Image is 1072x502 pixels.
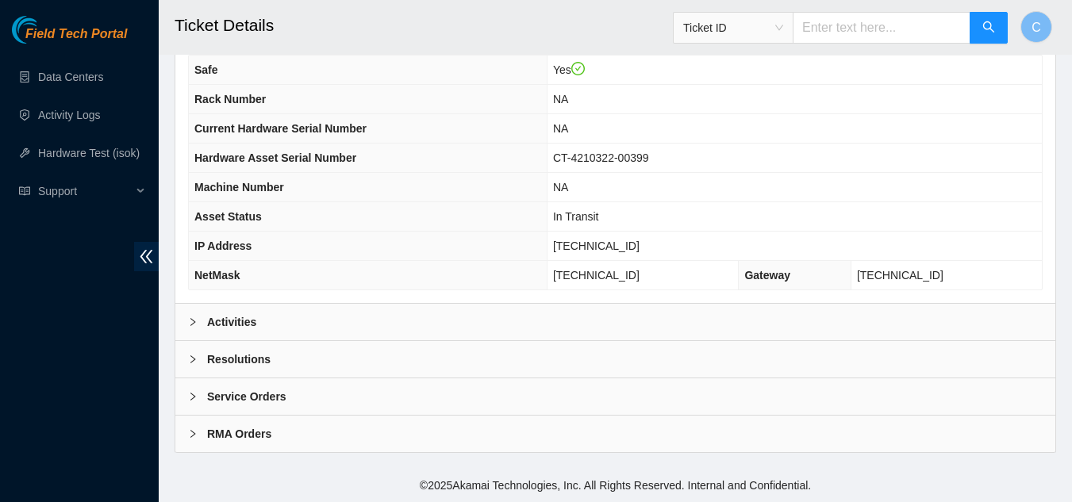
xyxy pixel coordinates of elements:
span: NA [553,122,568,135]
span: search [982,21,995,36]
span: Asset Status [194,210,262,223]
span: Gateway [744,269,790,282]
span: Yes [553,63,585,76]
span: NA [553,181,568,194]
a: Activity Logs [38,109,101,121]
b: Resolutions [207,351,271,368]
span: [TECHNICAL_ID] [553,269,640,282]
span: Ticket ID [683,16,783,40]
footer: © 2025 Akamai Technologies, Inc. All Rights Reserved. Internal and Confidential. [159,469,1072,502]
span: [TECHNICAL_ID] [553,240,640,252]
a: Data Centers [38,71,103,83]
span: NA [553,93,568,105]
button: C [1020,11,1052,43]
span: right [188,392,198,401]
div: Resolutions [175,341,1055,377]
div: Activities [175,304,1055,340]
span: [TECHNICAL_ID] [857,269,943,282]
span: Current Hardware Serial Number [194,122,367,135]
span: Rack Number [194,93,266,105]
span: In Transit [553,210,599,223]
a: Akamai TechnologiesField Tech Portal [12,29,127,49]
b: RMA Orders [207,425,271,443]
img: Akamai Technologies [12,16,80,44]
div: Service Orders [175,378,1055,415]
span: Machine Number [194,181,284,194]
span: right [188,354,198,364]
span: right [188,429,198,439]
span: IP Address [194,240,252,252]
div: RMA Orders [175,416,1055,452]
span: right [188,317,198,327]
span: double-left [134,242,159,271]
b: Service Orders [207,388,286,405]
b: Activities [207,313,256,331]
span: read [19,186,30,197]
span: Field Tech Portal [25,27,127,42]
span: NetMask [194,269,240,282]
span: check-circle [571,62,586,76]
input: Enter text here... [793,12,970,44]
span: C [1032,17,1041,37]
span: Support [38,175,132,207]
button: search [970,12,1008,44]
span: Safe [194,63,218,76]
a: Hardware Test (isok) [38,147,140,159]
span: Hardware Asset Serial Number [194,151,356,164]
span: CT-4210322-00399 [553,151,649,164]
